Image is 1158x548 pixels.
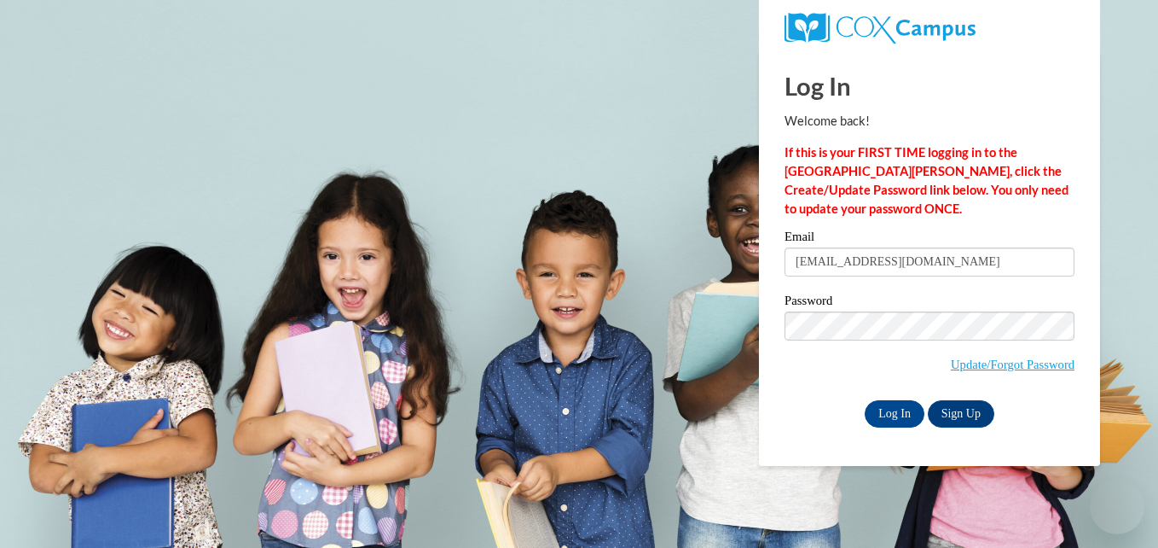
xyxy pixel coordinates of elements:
[785,294,1074,312] label: Password
[1090,480,1144,534] iframe: Button to launch messaging window
[785,230,1074,248] label: Email
[785,13,1074,44] a: COX Campus
[785,145,1068,216] strong: If this is your FIRST TIME logging in to the [GEOGRAPHIC_DATA][PERSON_NAME], click the Create/Upd...
[785,112,1074,131] p: Welcome back!
[785,13,976,44] img: COX Campus
[865,400,924,428] input: Log In
[785,68,1074,103] h1: Log In
[928,400,994,428] a: Sign Up
[951,358,1074,371] a: Update/Forgot Password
